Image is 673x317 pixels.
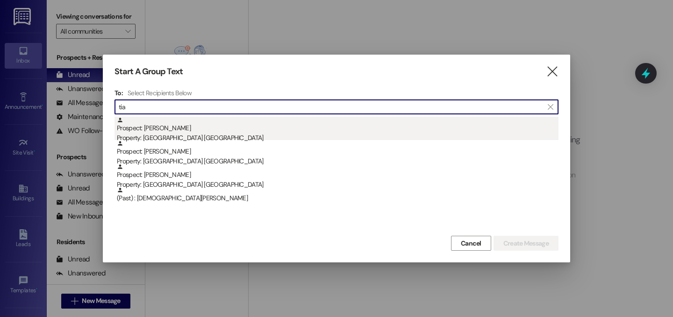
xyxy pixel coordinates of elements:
div: Prospect: [PERSON_NAME]Property: [GEOGRAPHIC_DATA] [GEOGRAPHIC_DATA] [115,163,558,187]
span: Cancel [461,239,481,248]
h3: Start A Group Text [115,66,183,77]
div: (Past) : [DEMOGRAPHIC_DATA][PERSON_NAME] [117,187,558,203]
div: Property: [GEOGRAPHIC_DATA] [GEOGRAPHIC_DATA] [117,180,558,190]
input: Search for any contact or apartment [119,100,543,113]
div: Property: [GEOGRAPHIC_DATA] [GEOGRAPHIC_DATA] [117,133,558,143]
span: Create Message [503,239,549,248]
div: (Past) : [DEMOGRAPHIC_DATA][PERSON_NAME] [115,187,558,210]
div: Property: [GEOGRAPHIC_DATA] [GEOGRAPHIC_DATA] [117,156,558,166]
h3: To: [115,89,123,97]
h4: Select Recipients Below [128,89,192,97]
div: Prospect: [PERSON_NAME] [117,163,558,190]
div: Prospect: [PERSON_NAME]Property: [GEOGRAPHIC_DATA] [GEOGRAPHIC_DATA] [115,140,558,163]
i:  [546,67,558,77]
div: Prospect: [PERSON_NAME]Property: [GEOGRAPHIC_DATA] [GEOGRAPHIC_DATA] [115,117,558,140]
div: Prospect: [PERSON_NAME] [117,117,558,143]
button: Create Message [494,236,558,251]
i:  [548,103,553,111]
button: Cancel [451,236,491,251]
div: Prospect: [PERSON_NAME] [117,140,558,167]
button: Clear text [543,100,558,114]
